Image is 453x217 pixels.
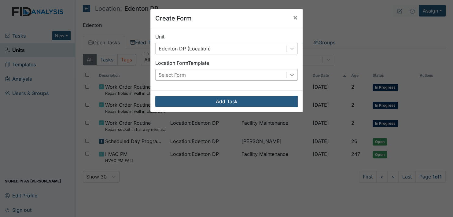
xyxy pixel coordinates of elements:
div: Select Form [159,71,186,79]
div: Edenton DP (Location) [159,45,211,52]
span: × [293,13,298,22]
label: Unit [155,33,164,40]
button: Close [288,9,303,26]
label: Location Form Template [155,59,209,67]
button: Add Task [155,96,298,107]
h5: Create Form [155,14,192,23]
